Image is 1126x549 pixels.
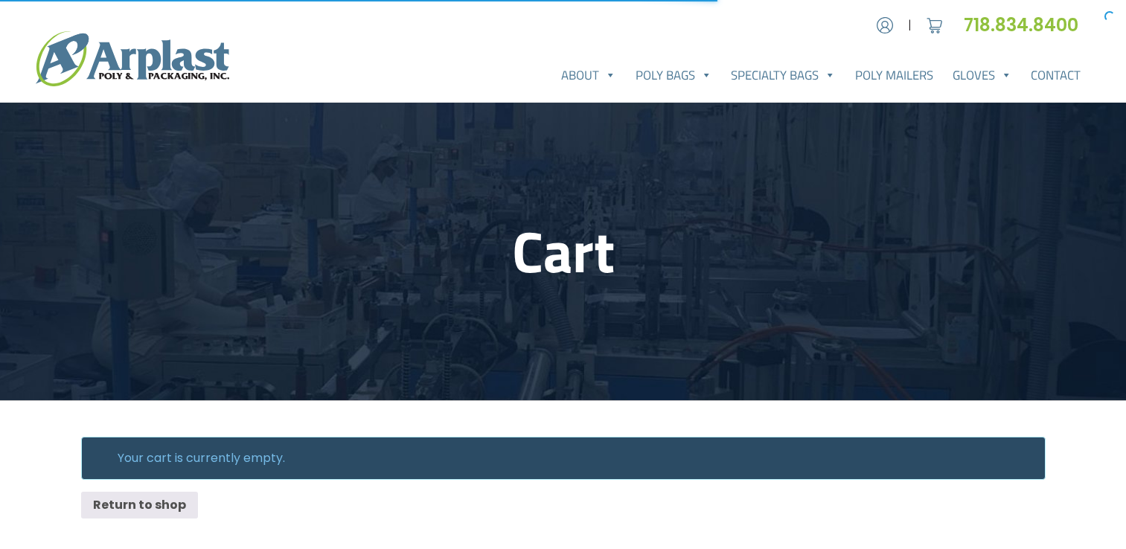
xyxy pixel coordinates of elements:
a: Contact [1021,60,1090,90]
img: logo [36,31,229,86]
span: | [908,16,912,34]
a: Return to shop [81,492,198,518]
div: Your cart is currently empty. [81,437,1046,480]
a: 718.834.8400 [964,13,1090,37]
a: About [551,60,626,90]
a: Poly Mailers [845,60,943,90]
a: Gloves [943,60,1022,90]
a: Poly Bags [626,60,722,90]
h1: Cart [81,217,1046,286]
a: Specialty Bags [722,60,846,90]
